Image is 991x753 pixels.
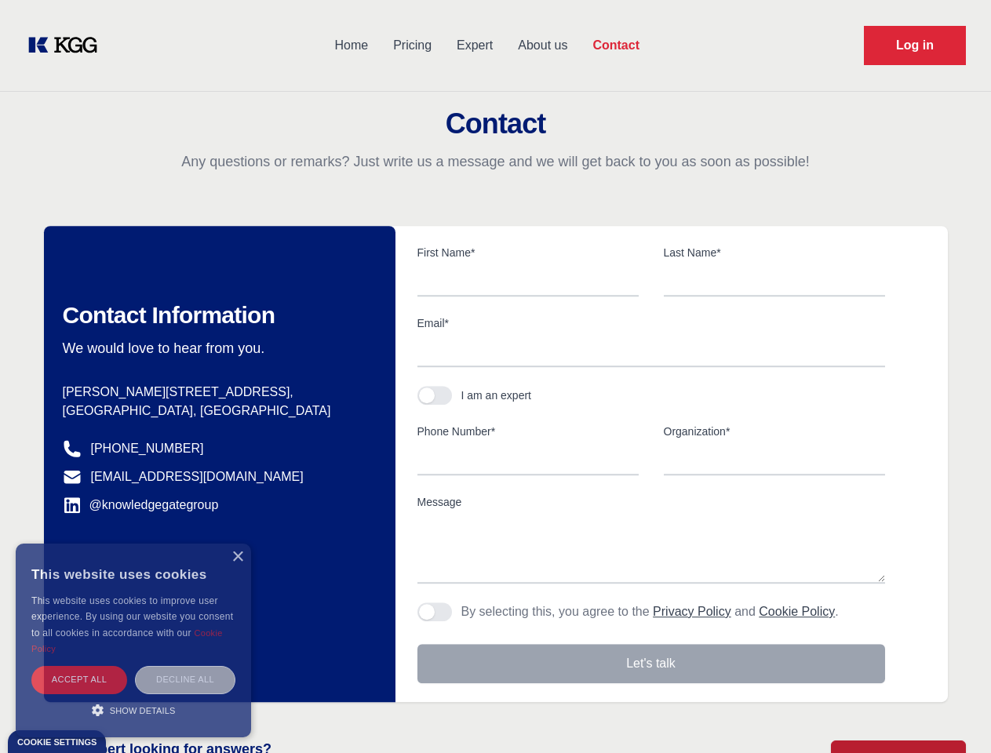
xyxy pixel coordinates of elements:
a: Privacy Policy [653,605,731,618]
a: About us [505,25,580,66]
label: Email* [417,315,885,331]
p: [PERSON_NAME][STREET_ADDRESS], [63,383,370,402]
button: Let's talk [417,644,885,683]
iframe: Chat Widget [913,678,991,753]
a: Cookie Policy [31,628,223,653]
label: Organization* [664,424,885,439]
p: By selecting this, you agree to the and . [461,602,839,621]
a: Expert [444,25,505,66]
a: [EMAIL_ADDRESS][DOMAIN_NAME] [91,467,304,486]
div: Close [231,551,243,563]
a: Pricing [381,25,444,66]
a: [PHONE_NUMBER] [91,439,204,458]
a: Cookie Policy [759,605,835,618]
a: KOL Knowledge Platform: Talk to Key External Experts (KEE) [25,33,110,58]
div: Cookie settings [17,738,97,747]
p: [GEOGRAPHIC_DATA], [GEOGRAPHIC_DATA] [63,402,370,420]
div: Show details [31,702,235,718]
h2: Contact [19,108,972,140]
label: First Name* [417,245,639,260]
a: @knowledgegategroup [63,496,219,515]
label: Phone Number* [417,424,639,439]
span: Show details [110,706,176,715]
a: Request Demo [864,26,966,65]
h2: Contact Information [63,301,370,329]
a: Contact [580,25,652,66]
label: Last Name* [664,245,885,260]
div: Accept all [31,666,127,693]
p: We would love to hear from you. [63,339,370,358]
span: This website uses cookies to improve user experience. By using our website you consent to all coo... [31,595,233,638]
p: Any questions or remarks? Just write us a message and we will get back to you as soon as possible! [19,152,972,171]
a: Home [322,25,381,66]
div: I am an expert [461,387,532,403]
label: Message [417,494,885,510]
div: This website uses cookies [31,555,235,593]
div: Decline all [135,666,235,693]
